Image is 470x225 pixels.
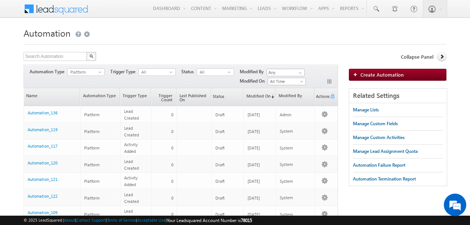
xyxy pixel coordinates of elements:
[353,145,418,158] a: Manage Lead Assignment Quota
[268,78,306,85] a: All Time
[124,209,139,220] span: Lead Created
[240,68,267,75] span: Modified By
[171,129,173,134] span: 0
[215,112,225,117] span: Draft
[215,162,225,167] span: Draft
[353,117,398,130] a: Manage Custom Fields
[215,129,225,134] span: Draft
[349,89,447,103] div: Related Settings
[167,218,252,223] span: Your Leadsquared Account Number is
[353,107,379,113] div: Manage Lists
[353,158,405,172] a: Automation Failure Report
[353,120,398,127] div: Manage Custom Fields
[353,134,405,141] div: Manage Custom Activities
[241,218,252,223] span: 78015
[353,162,405,169] div: Automation Failure Report
[248,212,260,217] span: [DATE]
[124,192,139,204] span: Lead Created
[177,88,211,106] a: Last Published On
[215,195,225,200] span: Draft
[280,212,311,216] div: System
[268,78,304,85] span: All Time
[124,109,139,120] span: Lead Created
[353,131,405,144] a: Manage Custom Activities
[248,179,260,184] span: [DATE]
[248,129,260,134] span: [DATE]
[68,69,98,75] span: Platform
[171,162,173,167] span: 0
[295,69,304,77] a: Show All Items
[28,160,58,165] a: Automation_120
[248,195,260,200] span: [DATE]
[110,68,138,75] span: Trigger Type
[76,218,106,222] a: Contact Support
[353,72,360,77] img: add_icon.png
[98,70,104,74] span: select
[84,179,99,184] span: Platform
[80,88,120,106] a: Automation Type
[360,71,404,78] span: Create Automation
[124,126,139,137] span: Lead Created
[248,145,260,150] span: [DATE]
[240,78,268,84] span: Modified On
[171,195,173,200] span: 0
[280,162,311,166] div: System
[24,88,80,106] a: Name
[353,103,379,117] a: Manage Lists
[137,218,166,222] a: Acceptable Use
[124,159,139,170] span: Lead Created
[280,129,311,133] div: System
[280,179,311,183] div: System
[276,88,314,106] a: Modified By
[139,69,169,75] span: All
[84,129,99,134] span: Platform
[171,212,173,217] span: 0
[248,162,260,167] span: [DATE]
[215,212,225,217] span: Draft
[228,70,234,74] span: select
[28,177,58,182] a: Automation_121
[24,217,252,224] span: © 2025 LeadSquared | | | | |
[353,172,416,186] a: Automation Termination Report
[24,27,71,39] span: Automation
[28,144,58,148] a: Automation_117
[120,88,151,106] a: Trigger Type
[84,145,99,150] span: Platform
[84,162,99,167] span: Platform
[353,148,418,155] div: Manage Lead Assignment Quota
[64,218,75,222] a: About
[244,88,275,106] a: Modified On(sorted descending)
[28,127,58,132] a: Automation_119
[315,89,330,105] span: Actions
[401,53,433,60] span: Collapse Panel
[212,89,224,105] span: Status
[267,69,305,76] input: Type to Search
[280,195,311,200] div: System
[84,195,99,200] span: Platform
[89,54,93,58] img: Search
[84,212,99,217] span: Platform
[171,145,173,150] span: 0
[353,176,416,182] div: Automation Termination Report
[151,88,176,106] a: Trigger Count
[124,175,138,187] span: Activity Added
[84,112,99,117] span: Platform
[215,179,225,184] span: Draft
[280,146,311,150] div: System
[28,110,58,115] a: Automation_136
[197,69,228,75] span: All
[124,142,138,154] span: Activity Added
[171,179,173,184] span: 0
[169,70,175,74] span: select
[181,68,197,75] span: Status
[270,93,274,99] span: (sorted descending)
[30,68,67,75] span: Automation Type
[28,194,58,198] a: Automation_122
[280,112,311,117] div: Admin
[215,145,225,150] span: Draft
[248,112,260,117] span: [DATE]
[107,218,136,222] a: Terms of Service
[171,112,173,117] span: 0
[28,210,58,215] a: Automation_109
